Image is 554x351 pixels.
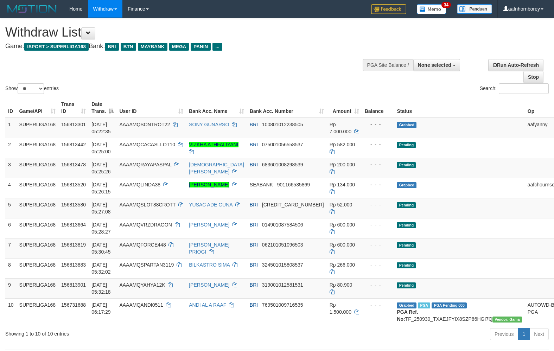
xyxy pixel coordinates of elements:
span: Copy 319001012581531 to clipboard [262,282,303,288]
span: 156813520 [61,182,86,187]
span: Pending [397,282,416,288]
th: Bank Acc. Number: activate to sort column ascending [247,98,327,118]
td: 5 [5,198,17,218]
td: 9 [5,278,17,298]
span: Rp 52.000 [330,202,352,208]
span: [DATE] 05:22:35 [91,122,111,134]
a: [DEMOGRAPHIC_DATA][PERSON_NAME] [189,162,244,174]
td: 7 [5,238,17,258]
td: SUPERLIGA168 [17,278,59,298]
span: AAAAMQSONTROT22 [119,122,170,127]
span: BRI [250,242,258,248]
span: Copy 100801012238505 to clipboard [262,122,303,127]
span: Copy 769501009716535 to clipboard [262,302,303,308]
label: Show entries [5,83,59,94]
label: Search: [480,83,549,94]
div: - - - [365,301,391,308]
span: BRI [250,122,258,127]
input: Search: [499,83,549,94]
img: Feedback.jpg [371,4,406,14]
span: 156813664 [61,222,86,228]
span: [DATE] 05:30:45 [91,242,111,255]
td: SUPERLIGA168 [17,118,59,138]
div: - - - [365,261,391,268]
span: [DATE] 05:26:15 [91,182,111,194]
td: 2 [5,138,17,158]
h1: Withdraw List [5,25,362,39]
a: [PERSON_NAME] PRIOGI [189,242,229,255]
span: Rp 582.000 [330,142,355,147]
span: [DATE] 05:27:08 [91,202,111,215]
span: [DATE] 05:32:02 [91,262,111,275]
td: SUPERLIGA168 [17,218,59,238]
span: BRI [250,222,258,228]
a: BILKASTRO SIMA [189,262,230,268]
span: AAAAMQANDI0511 [119,302,163,308]
span: [DATE] 05:25:26 [91,162,111,174]
div: - - - [365,161,391,168]
span: Rp 134.000 [330,182,355,187]
span: BRI [250,302,258,308]
span: AAAAMQRAYAPASPAL [119,162,171,167]
span: Copy 075001056558537 to clipboard [262,142,303,147]
span: BRI [105,43,119,51]
span: Pending [397,242,416,248]
a: [PERSON_NAME] [189,222,229,228]
span: 156813819 [61,242,86,248]
a: Stop [523,71,543,83]
span: AAAAMQVRZDRAGON [119,222,172,228]
span: MAYBANK [138,43,167,51]
span: AAAAMQCACASLLOT10 [119,142,175,147]
span: 156813901 [61,282,86,288]
span: 156813301 [61,122,86,127]
a: VIZKHA ATHFALIYANI [189,142,238,147]
div: - - - [365,241,391,248]
td: SUPERLIGA168 [17,138,59,158]
span: BRI [250,142,258,147]
span: BTN [121,43,136,51]
a: [PERSON_NAME] [189,282,229,288]
span: BRI [250,162,258,167]
span: BRI [250,282,258,288]
div: PGA Site Balance / [363,59,413,71]
span: None selected [418,62,451,68]
td: 6 [5,218,17,238]
div: - - - [365,221,391,228]
a: Run Auto-Refresh [488,59,543,71]
div: Showing 1 to 10 of 10 entries [5,327,225,337]
span: Copy 901166535869 to clipboard [277,182,310,187]
td: 3 [5,158,17,178]
a: Previous [490,328,518,340]
span: Rp 7.000.000 [330,122,351,134]
img: MOTION_logo.png [5,4,59,14]
span: Grabbed [397,122,416,128]
a: Next [529,328,549,340]
span: Copy 324501015808537 to clipboard [262,262,303,268]
span: Rp 266.000 [330,262,355,268]
span: Marked by aafromsomean [418,302,430,308]
span: Copy 014901087584506 to clipboard [262,222,303,228]
span: ISPORT > SUPERLIGA168 [24,43,89,51]
span: AAAAMQLINDA38 [119,182,160,187]
span: [DATE] 05:28:27 [91,222,111,235]
button: None selected [413,59,460,71]
img: panduan.png [457,4,492,14]
a: SONY GUNARSO [189,122,229,127]
span: Rp 600.000 [330,222,355,228]
td: SUPERLIGA168 [17,258,59,278]
span: Pending [397,162,416,168]
span: [DATE] 05:25:00 [91,142,111,154]
img: Button%20Memo.svg [417,4,446,14]
span: 156731688 [61,302,86,308]
td: 8 [5,258,17,278]
span: Pending [397,262,416,268]
span: SEABANK [250,182,273,187]
th: User ID: activate to sort column ascending [116,98,186,118]
span: AAAAMQSPARTAN3119 [119,262,174,268]
h4: Game: Bank: [5,43,362,50]
span: Grabbed [397,182,416,188]
td: SUPERLIGA168 [17,238,59,258]
span: PGA Pending [432,302,467,308]
td: 4 [5,178,17,198]
div: - - - [365,121,391,128]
